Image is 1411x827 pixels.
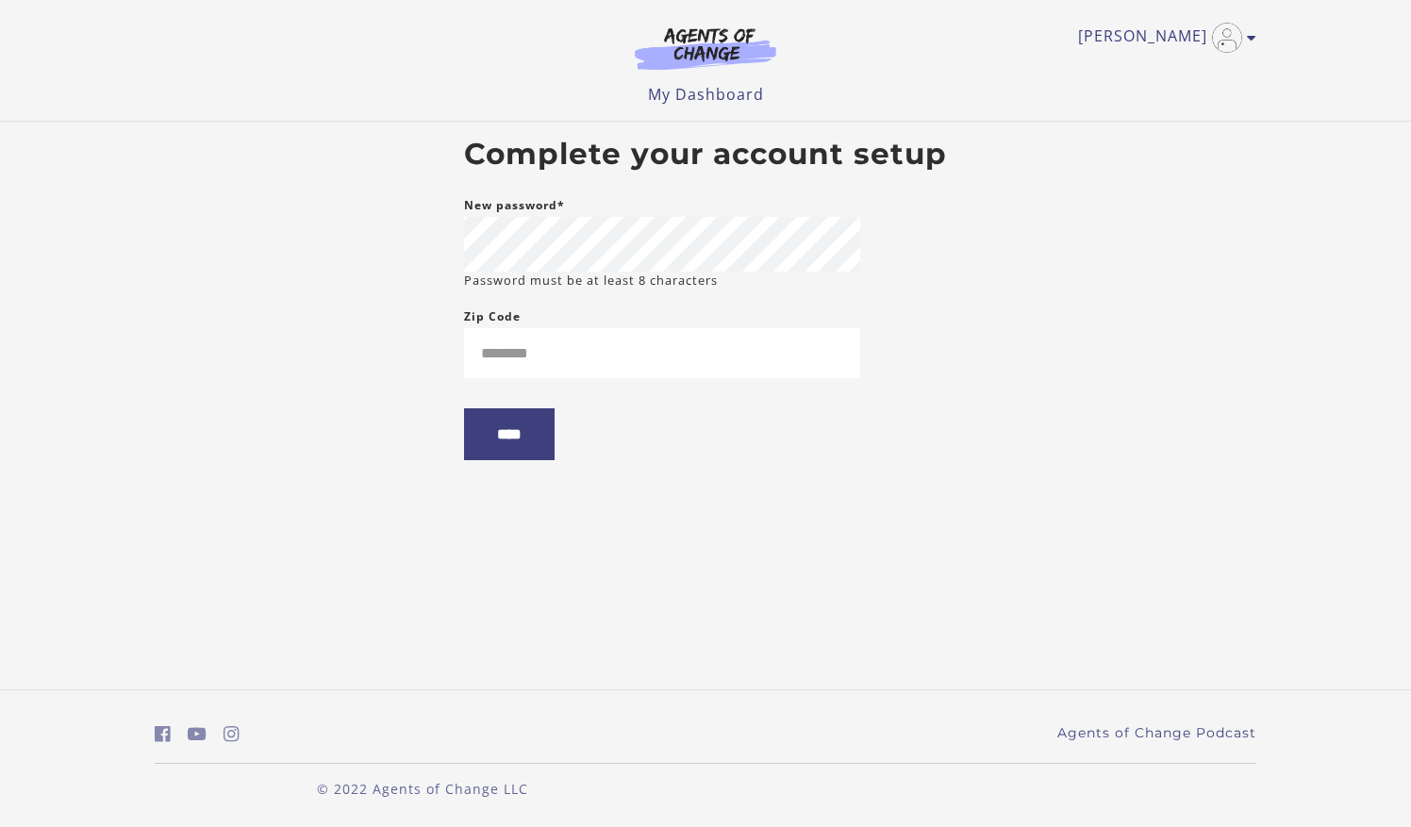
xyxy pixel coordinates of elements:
[224,720,240,748] a: https://www.instagram.com/agentsofchangeprep/ (Open in a new window)
[464,194,565,217] label: New password*
[464,137,947,173] h2: Complete your account setup
[1057,723,1256,743] a: Agents of Change Podcast
[464,306,521,328] label: Zip Code
[224,725,240,743] i: https://www.instagram.com/agentsofchangeprep/ (Open in a new window)
[155,720,171,748] a: https://www.facebook.com/groups/aswbtestprep (Open in a new window)
[464,272,718,289] small: Password must be at least 8 characters
[155,725,171,743] i: https://www.facebook.com/groups/aswbtestprep (Open in a new window)
[188,720,207,748] a: https://www.youtube.com/c/AgentsofChangeTestPrepbyMeaganMitchell (Open in a new window)
[1078,23,1247,53] a: Toggle menu
[615,26,796,70] img: Agents of Change Logo
[648,84,764,105] a: My Dashboard
[188,725,207,743] i: https://www.youtube.com/c/AgentsofChangeTestPrepbyMeaganMitchell (Open in a new window)
[155,779,690,799] p: © 2022 Agents of Change LLC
